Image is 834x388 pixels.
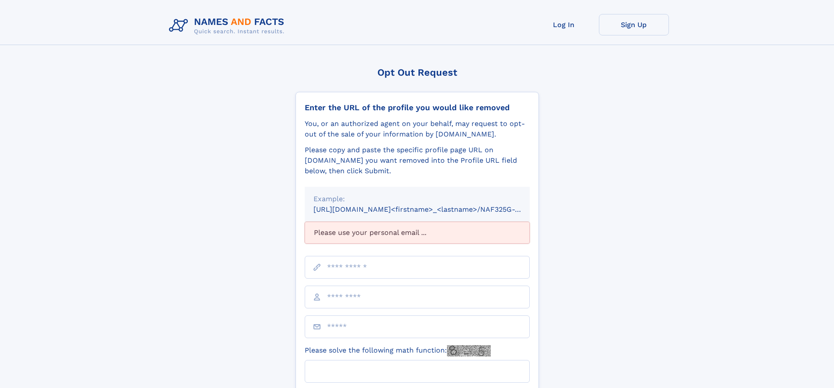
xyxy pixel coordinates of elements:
div: Enter the URL of the profile you would like removed [305,103,530,112]
div: Please use your personal email ... [305,222,530,244]
div: Please copy and paste the specific profile page URL on [DOMAIN_NAME] you want removed into the Pr... [305,145,530,176]
label: Please solve the following math function: [305,345,491,357]
div: Opt Out Request [296,67,539,78]
div: You, or an authorized agent on your behalf, may request to opt-out of the sale of your informatio... [305,119,530,140]
a: Sign Up [599,14,669,35]
div: Example: [313,194,521,204]
img: Logo Names and Facts [165,14,292,38]
a: Log In [529,14,599,35]
small: [URL][DOMAIN_NAME]<firstname>_<lastname>/NAF325G-xxxxxxxx [313,205,546,213]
